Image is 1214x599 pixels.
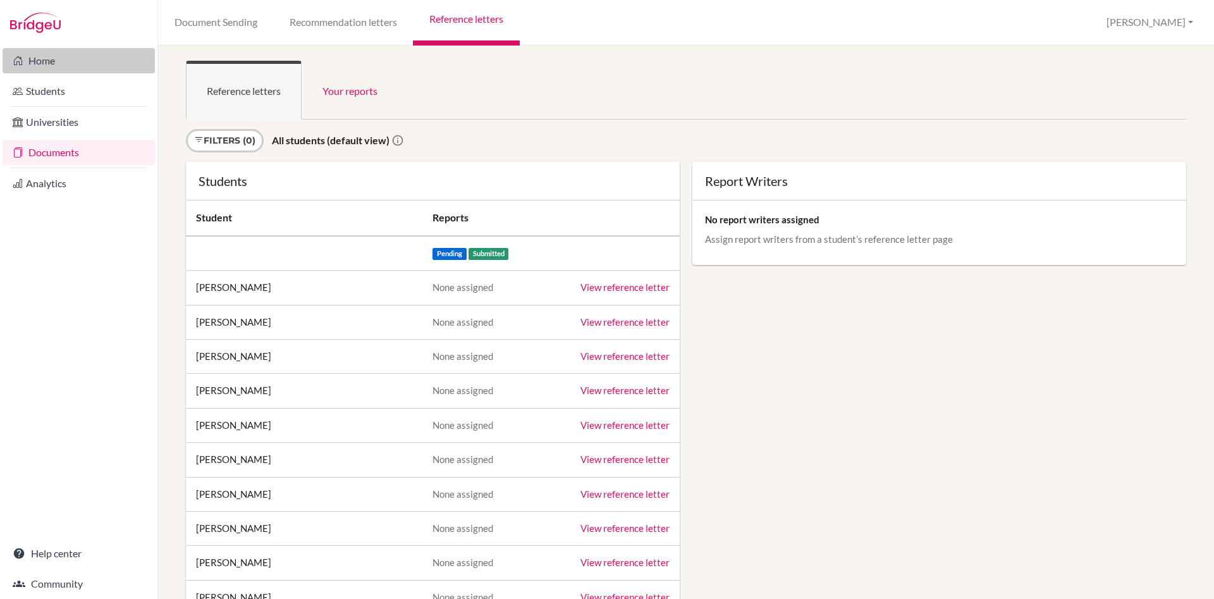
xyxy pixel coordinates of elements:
[432,316,493,328] span: None assigned
[186,477,422,511] td: [PERSON_NAME]
[186,408,422,442] td: [PERSON_NAME]
[3,541,155,566] a: Help center
[432,557,493,568] span: None assigned
[186,443,422,477] td: [PERSON_NAME]
[302,61,398,120] a: Your reports
[432,385,493,396] span: None assigned
[705,233,1174,245] p: Assign report writers from a student’s reference letter page
[186,129,264,152] a: Filters (0)
[432,488,493,500] span: None assigned
[272,134,389,146] strong: All students (default view)
[10,13,61,33] img: Bridge-U
[3,109,155,135] a: Universities
[186,271,422,305] td: [PERSON_NAME]
[186,201,422,236] th: Student
[186,374,422,408] td: [PERSON_NAME]
[705,213,1174,226] p: No report writers assigned
[432,248,467,260] span: Pending
[580,419,670,431] a: View reference letter
[432,522,493,534] span: None assigned
[432,281,493,293] span: None assigned
[580,488,670,500] a: View reference letter
[186,546,422,580] td: [PERSON_NAME]
[432,350,493,362] span: None assigned
[186,339,422,373] td: [PERSON_NAME]
[199,175,667,187] div: Students
[3,171,155,196] a: Analytics
[186,61,302,120] a: Reference letters
[432,419,493,431] span: None assigned
[580,557,670,568] a: View reference letter
[469,248,509,260] span: Submitted
[580,454,670,465] a: View reference letter
[580,522,670,534] a: View reference letter
[3,571,155,596] a: Community
[580,350,670,362] a: View reference letter
[432,454,493,465] span: None assigned
[186,512,422,546] td: [PERSON_NAME]
[422,201,680,236] th: Reports
[186,305,422,339] td: [PERSON_NAME]
[580,281,670,293] a: View reference letter
[3,48,155,73] a: Home
[580,385,670,396] a: View reference letter
[3,78,155,104] a: Students
[1101,11,1199,34] button: [PERSON_NAME]
[705,175,1174,187] div: Report Writers
[580,316,670,328] a: View reference letter
[3,140,155,165] a: Documents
